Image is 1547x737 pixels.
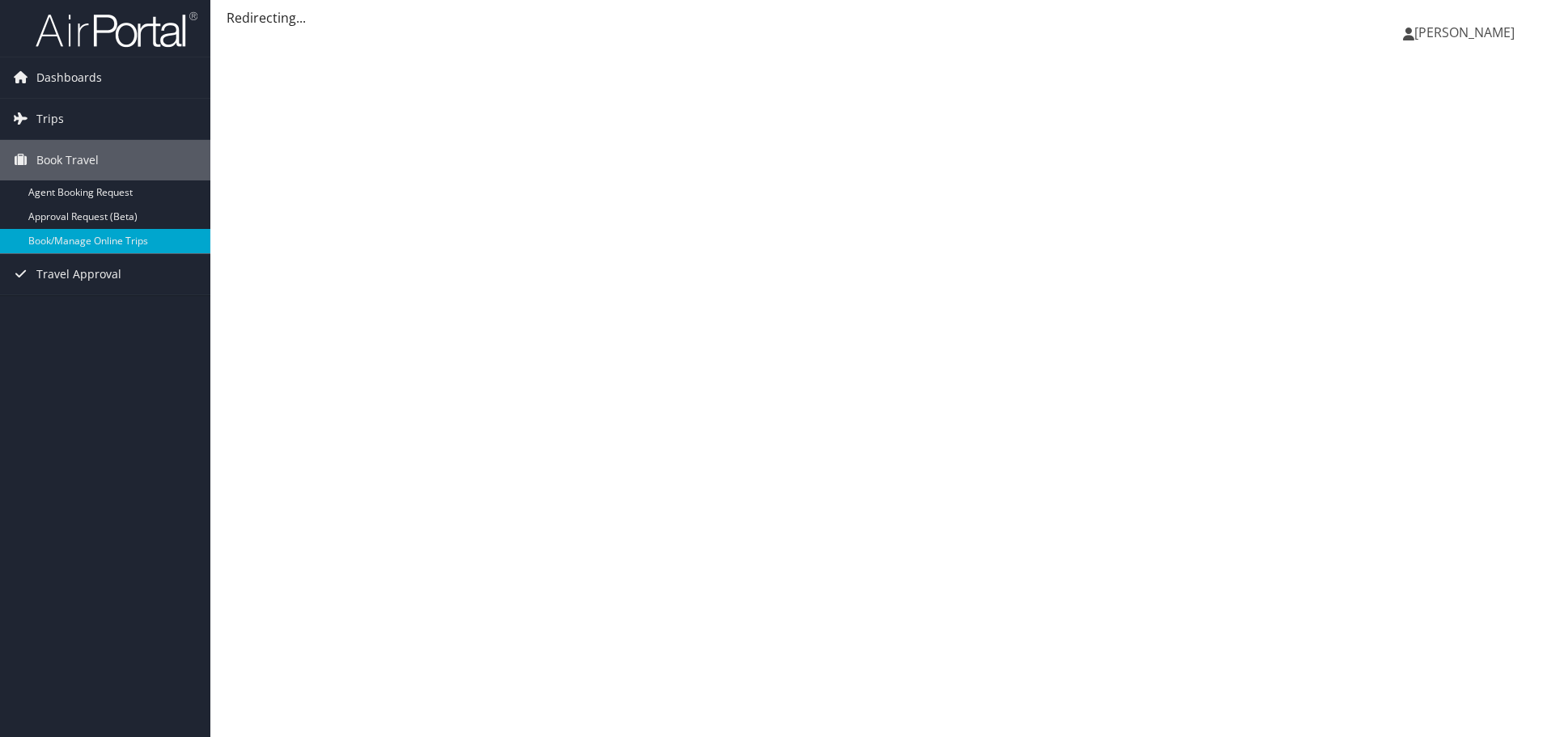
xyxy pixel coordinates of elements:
[36,99,64,139] span: Trips
[36,11,197,49] img: airportal-logo.png
[36,254,121,294] span: Travel Approval
[227,8,1531,28] div: Redirecting...
[1414,23,1515,41] span: [PERSON_NAME]
[36,57,102,98] span: Dashboards
[36,140,99,180] span: Book Travel
[1403,8,1531,57] a: [PERSON_NAME]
